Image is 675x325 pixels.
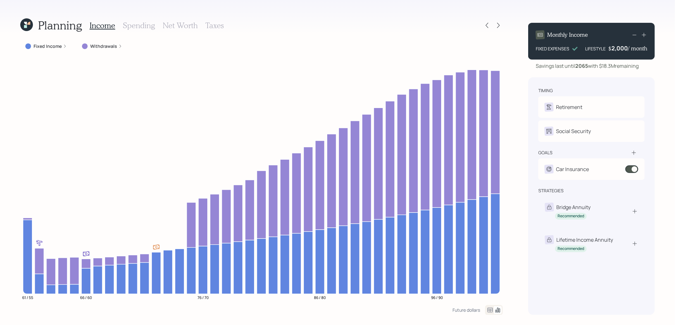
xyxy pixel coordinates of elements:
[90,43,117,49] label: Withdrawals
[205,21,224,30] h3: Taxes
[34,43,62,49] label: Fixed Income
[536,45,569,52] div: FIXED EXPENSES
[558,213,584,219] div: Recommended
[547,31,588,38] h4: Monthly Income
[556,165,589,173] div: Car Insurance
[585,45,606,52] div: LIFESTYLE
[538,150,553,156] div: goals
[628,45,647,52] h4: / month
[558,246,584,252] div: Recommended
[538,188,564,194] div: strategies
[80,295,92,300] tspan: 66 / 60
[38,18,82,32] h1: Planning
[556,127,591,135] div: Social Security
[314,295,326,300] tspan: 86 / 80
[90,21,115,30] h3: Income
[538,87,553,94] div: timing
[431,295,443,300] tspan: 96 / 90
[123,21,155,30] h3: Spending
[163,21,198,30] h3: Net Worth
[556,236,613,244] div: Lifetime Income Annuity
[608,45,611,52] h4: $
[197,295,209,300] tspan: 76 / 70
[556,203,591,211] div: Bridge Annuity
[453,307,480,313] div: Future dollars
[611,44,628,52] div: 2,000
[22,295,33,300] tspan: 61 / 55
[536,62,639,70] div: Savings last until with $18.3M remaining
[556,103,582,111] div: Retirement
[575,62,588,69] b: 2065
